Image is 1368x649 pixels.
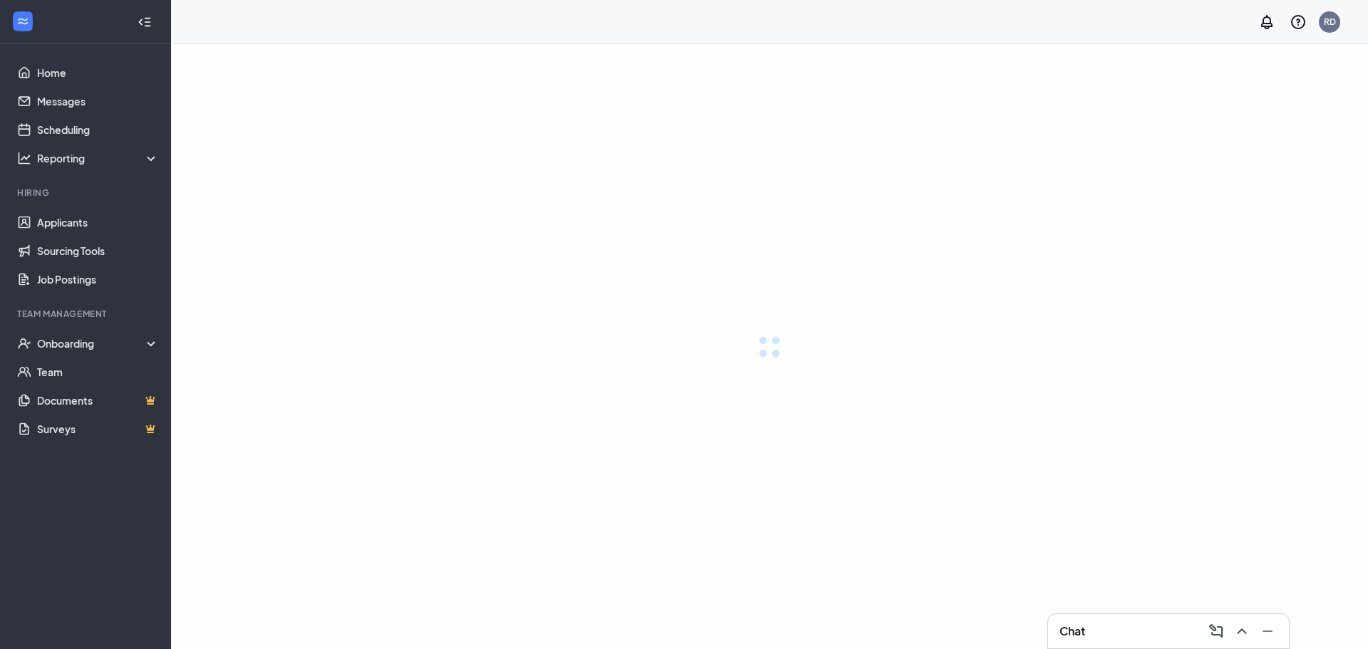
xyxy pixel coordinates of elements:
[138,15,152,29] svg: Collapse
[37,115,159,144] a: Scheduling
[17,187,156,199] div: Hiring
[17,151,31,165] svg: Analysis
[37,208,159,237] a: Applicants
[37,358,159,386] a: Team
[1059,623,1085,639] h3: Chat
[17,336,31,351] svg: UserCheck
[16,14,30,28] svg: WorkstreamLogo
[37,58,159,87] a: Home
[1258,14,1275,31] svg: Notifications
[1203,620,1226,643] button: ComposeMessage
[1324,16,1336,28] div: RD
[17,308,156,320] div: Team Management
[37,265,159,294] a: Job Postings
[1255,620,1278,643] button: Minimize
[37,336,160,351] div: Onboarding
[1233,623,1250,640] svg: ChevronUp
[37,386,159,415] a: DocumentsCrown
[37,151,160,165] div: Reporting
[1229,620,1252,643] button: ChevronUp
[1259,623,1276,640] svg: Minimize
[37,237,159,265] a: Sourcing Tools
[1290,14,1307,31] svg: QuestionInfo
[37,87,159,115] a: Messages
[37,415,159,443] a: SurveysCrown
[1208,623,1225,640] svg: ComposeMessage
